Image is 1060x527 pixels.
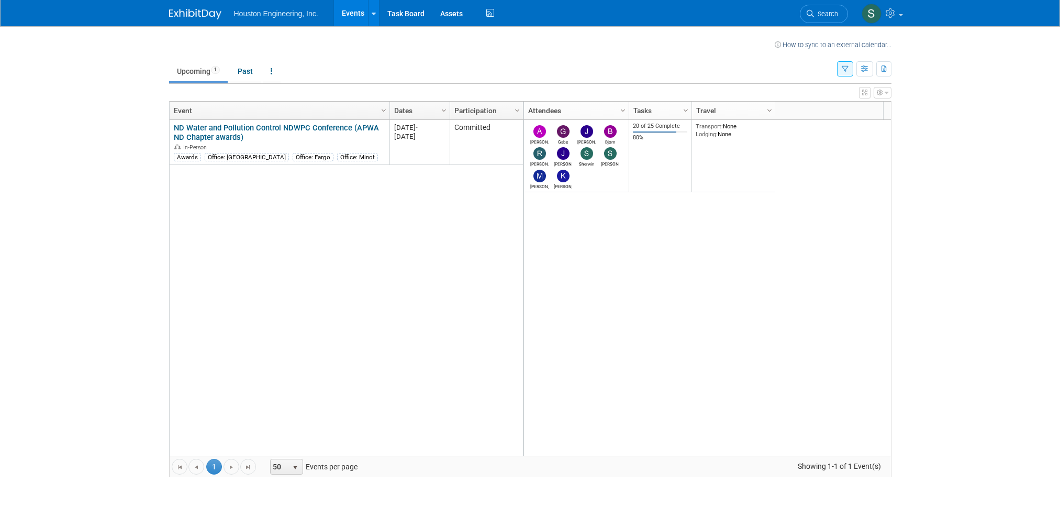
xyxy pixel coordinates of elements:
span: 1 [206,459,222,475]
div: Kevin Martin [554,182,572,189]
span: Go to the next page [227,463,236,471]
span: Transport: [696,123,723,130]
div: 80% [633,134,687,141]
div: Awards [174,153,201,161]
a: Go to the previous page [188,459,204,475]
span: In-Person [183,144,210,151]
span: Column Settings [513,106,521,115]
img: In-Person Event [174,144,181,149]
a: Column Settings [511,102,523,117]
span: Showing 1-1 of 1 Event(s) [788,459,890,474]
div: Gabe Bladow [554,138,572,145]
a: Search [800,5,848,23]
span: Go to the previous page [192,463,200,471]
a: Column Settings [764,102,775,117]
img: Kevin Martin [557,170,570,182]
span: Go to the first page [175,463,184,471]
span: Search [814,10,838,18]
span: Houston Engineering, Inc. [234,9,318,18]
div: Office: Fargo [293,153,333,161]
span: 50 [271,459,288,474]
a: Event [174,102,383,119]
img: Gabe Bladow [557,125,570,138]
img: Rusten Roteliuk [533,147,546,160]
span: Lodging: [696,130,718,138]
img: Sarah Sesselman [604,147,617,160]
a: Tasks [633,102,685,119]
a: Past [230,61,261,81]
a: Column Settings [438,102,450,117]
a: How to sync to an external calendar... [775,41,891,49]
span: Column Settings [619,106,627,115]
div: Josh Hengel [554,160,572,167]
a: Upcoming1 [169,61,228,81]
div: Rusten Roteliuk [530,160,549,167]
img: Josh Hengel [557,147,570,160]
span: Column Settings [440,106,448,115]
div: 20 of 25 Complete [633,123,687,130]
a: Participation [454,102,516,119]
a: Column Settings [617,102,629,117]
a: ND Water and Pollution Control NDWPC Conference (APWA ND Chapter awards) [174,123,379,142]
img: ExhibitDay [169,9,221,19]
span: - [416,124,418,131]
img: Sarah Sesselman [862,4,882,24]
td: Committed [450,120,523,165]
a: Go to the next page [224,459,239,475]
img: Sherwin Wanner [581,147,593,160]
a: Column Settings [378,102,389,117]
div: Sarah Sesselman [601,160,619,167]
div: Bjorn Berg [601,138,619,145]
span: Column Settings [765,106,774,115]
span: 1 [211,66,220,74]
div: [DATE] [394,132,445,141]
a: Go to the first page [172,459,187,475]
img: Bjorn Berg [604,125,617,138]
span: Events per page [256,459,368,475]
img: Alan Kemmet [533,125,546,138]
a: Dates [394,102,443,119]
img: Joe Reiter [581,125,593,138]
div: [DATE] [394,123,445,132]
div: Joe Reiter [577,138,596,145]
div: Michael Love [530,182,549,189]
a: Go to the last page [240,459,256,475]
span: select [291,464,299,472]
div: Sherwin Wanner [577,160,596,167]
div: Office: Minot [337,153,378,161]
span: Column Settings [682,106,690,115]
div: Office: [GEOGRAPHIC_DATA] [205,153,289,161]
span: Column Settings [380,106,388,115]
img: Michael Love [533,170,546,182]
a: Column Settings [680,102,691,117]
div: Alan Kemmet [530,138,549,145]
a: Attendees [528,102,622,119]
div: None None [696,123,771,138]
span: Go to the last page [244,463,252,471]
a: Travel [696,102,768,119]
